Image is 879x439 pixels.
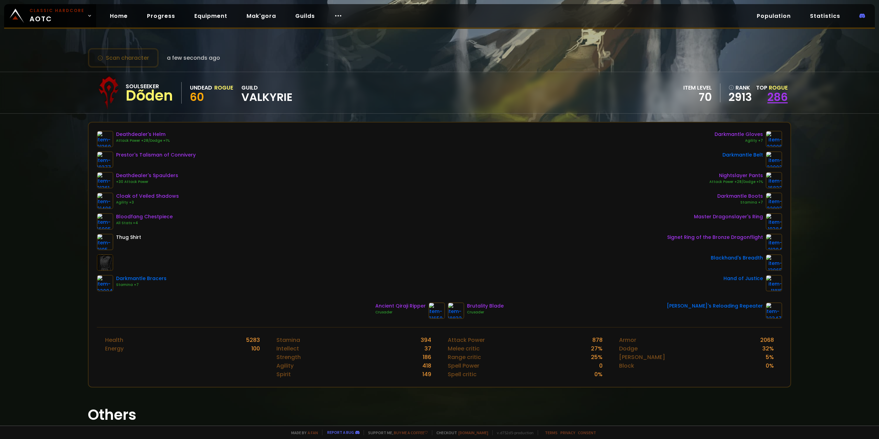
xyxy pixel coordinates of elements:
[190,89,204,105] span: 60
[394,430,428,435] a: Buy me a coffee
[619,344,638,353] div: Dodge
[421,336,431,344] div: 394
[422,370,431,379] div: 149
[375,302,426,310] div: Ancient Qiraji Ripper
[492,430,534,435] span: v. d752d5 - production
[717,200,763,205] div: Stamina +7
[467,302,504,310] div: Brutality Blade
[766,213,782,230] img: item-19384
[105,336,123,344] div: Health
[448,302,464,319] img: item-18832
[30,8,84,14] small: Classic Hardcore
[709,172,763,179] div: Nightslayer Pants
[591,344,603,353] div: 27 %
[769,84,788,92] span: Rogue
[448,370,477,379] div: Spell critic
[116,213,173,220] div: Bloodfang Chestpiece
[756,83,788,92] div: Top
[448,361,479,370] div: Spell Power
[467,310,504,315] div: Crusader
[116,193,179,200] div: Cloak of Veiled Shadows
[422,361,431,370] div: 418
[766,302,782,319] img: item-22347
[694,213,763,220] div: Master Dragonslayer's Ring
[97,234,113,250] img: item-2105
[766,234,782,250] img: item-21204
[448,336,485,344] div: Attack Power
[766,131,782,147] img: item-22006
[276,344,299,353] div: Intellect
[189,9,233,23] a: Equipment
[126,91,173,101] div: Dõden
[448,344,480,353] div: Melee critic
[276,370,291,379] div: Spirit
[762,344,774,353] div: 32 %
[116,234,141,241] div: Thug Shirt
[722,151,763,159] div: Darkmantle Belt
[4,4,96,27] a: Classic HardcoreAOTC
[448,353,481,361] div: Range critic
[327,430,354,435] a: Report a bug
[364,430,428,435] span: Support me,
[729,92,752,102] a: 2913
[591,353,603,361] div: 25 %
[97,275,113,291] img: item-22004
[116,179,178,185] div: +30 Attack Power
[423,353,431,361] div: 186
[723,275,763,282] div: Hand of Justice
[116,282,167,288] div: Stamina +7
[424,344,431,353] div: 37
[429,302,445,319] img: item-21650
[126,82,173,91] div: Soulseeker
[560,430,575,435] a: Privacy
[592,336,603,344] div: 878
[766,151,782,168] img: item-22002
[88,48,159,68] button: Scan character
[116,200,179,205] div: Agility +3
[308,430,318,435] a: a fan
[804,9,846,23] a: Statistics
[578,430,596,435] a: Consent
[760,336,774,344] div: 2068
[97,151,113,168] img: item-19377
[766,353,774,361] div: 5 %
[458,430,488,435] a: [DOMAIN_NAME]
[766,172,782,188] img: item-16822
[97,172,113,188] img: item-21361
[97,131,113,147] img: item-21360
[116,131,170,138] div: Deathdealer's Helm
[751,9,796,23] a: Population
[276,336,300,344] div: Stamina
[594,370,603,379] div: 0 %
[88,404,791,426] h1: Others
[619,361,634,370] div: Block
[241,83,293,102] div: guild
[116,151,196,159] div: Prestor's Talisman of Connivery
[241,92,293,102] span: Valkyrie
[766,361,774,370] div: 0 %
[276,353,301,361] div: Strength
[241,9,282,23] a: Mak'gora
[545,430,558,435] a: Terms
[619,336,636,344] div: Armor
[599,361,603,370] div: 0
[619,353,665,361] div: [PERSON_NAME]
[766,254,782,271] img: item-13965
[276,361,294,370] div: Agility
[246,336,260,344] div: 5283
[97,193,113,209] img: item-21406
[667,234,763,241] div: Signet Ring of the Bronze Dragonflight
[715,138,763,143] div: Agility +7
[214,83,233,92] div: Rogue
[97,213,113,230] img: item-16905
[104,9,133,23] a: Home
[190,83,212,92] div: Undead
[683,92,712,102] div: 70
[290,9,320,23] a: Guilds
[287,430,318,435] span: Made by
[709,179,763,185] div: Attack Power +28/Dodge +1%
[116,220,173,226] div: All Stats +4
[116,172,178,179] div: Deathdealer's Spaulders
[116,138,170,143] div: Attack Power +28/Dodge +1%
[729,83,752,92] div: rank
